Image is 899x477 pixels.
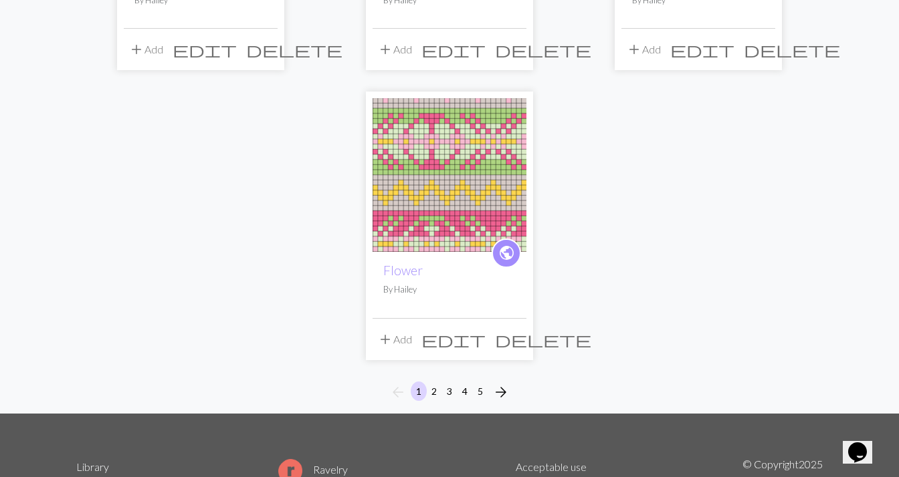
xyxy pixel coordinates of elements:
button: Edit [168,37,241,62]
img: Flower [373,98,526,252]
span: edit [670,40,734,59]
span: edit [421,330,486,349]
nav: Page navigation [385,381,514,403]
button: Edit [666,37,739,62]
a: Flower [373,167,526,180]
button: Edit [417,327,490,352]
button: Add [373,37,417,62]
button: Delete [490,327,596,352]
button: 2 [426,381,442,401]
i: Next [493,384,509,400]
span: add [377,40,393,59]
button: Delete [241,37,347,62]
a: Flower [383,263,423,278]
a: Acceptable use [516,460,587,473]
i: Edit [421,331,486,347]
span: edit [173,40,237,59]
span: delete [495,40,591,59]
span: delete [495,330,591,349]
span: edit [421,40,486,59]
p: By Hailey [383,283,516,296]
span: arrow_forward [493,383,509,402]
button: 4 [457,381,473,401]
a: Ravelry [278,463,348,476]
button: Add [621,37,666,62]
span: add [377,330,393,349]
button: Delete [490,37,596,62]
button: 3 [441,381,458,401]
button: 1 [411,381,427,401]
button: Add [373,327,417,352]
button: Add [124,37,168,62]
a: public [492,238,521,268]
button: Next [488,381,514,403]
i: Edit [670,41,734,57]
i: Edit [421,41,486,57]
button: Delete [739,37,845,62]
i: public [498,240,515,267]
button: 5 [472,381,488,401]
span: public [498,243,515,263]
iframe: chat widget [843,424,886,464]
i: Edit [173,41,237,57]
span: delete [744,40,840,59]
span: delete [246,40,342,59]
span: add [626,40,642,59]
button: Edit [417,37,490,62]
span: add [128,40,144,59]
a: Library [76,460,109,473]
